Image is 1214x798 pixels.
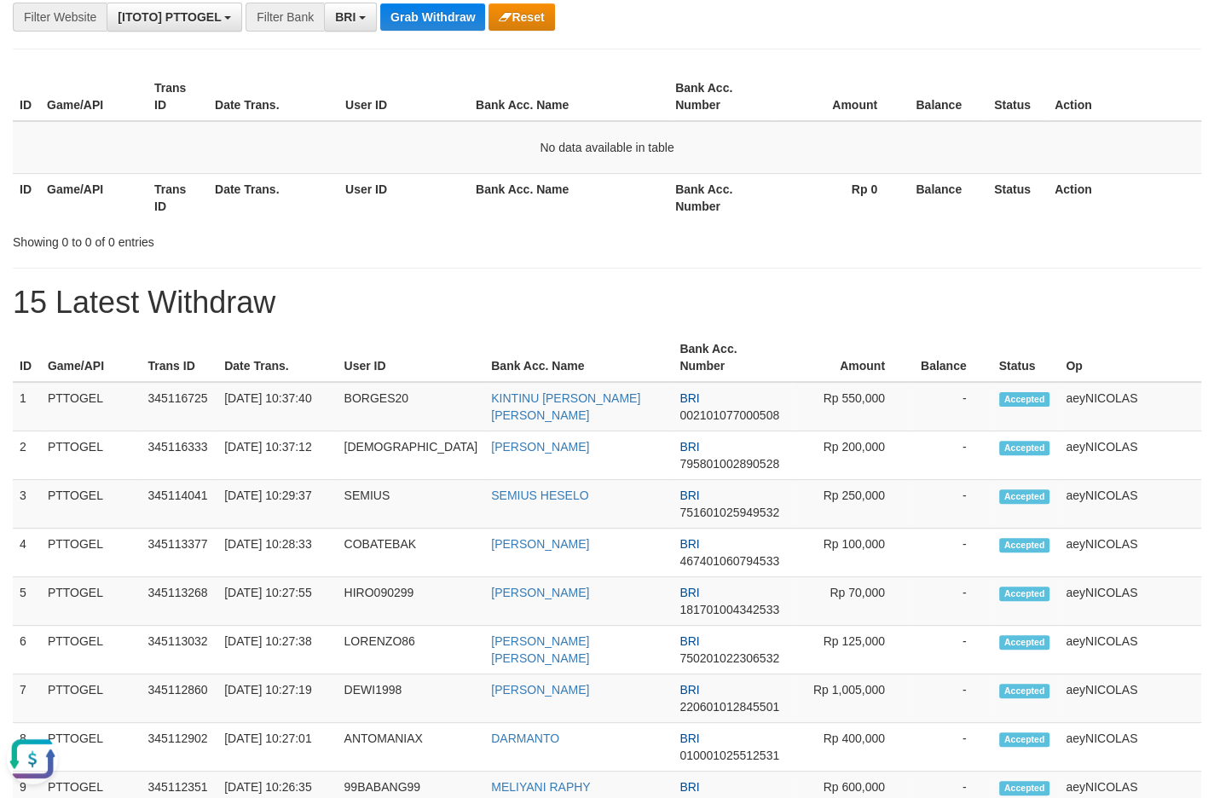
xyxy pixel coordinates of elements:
td: - [910,431,992,480]
span: BRI [679,683,699,697]
td: PTTOGEL [41,431,142,480]
td: BORGES20 [338,382,485,431]
a: [PERSON_NAME] [PERSON_NAME] [491,634,589,665]
td: - [910,723,992,772]
td: PTTOGEL [41,529,142,577]
th: Date Trans. [208,173,338,222]
td: aeyNICOLAS [1059,723,1201,772]
th: Balance [903,72,987,121]
span: Accepted [999,732,1050,747]
span: BRI [679,586,699,599]
td: 4 [13,529,41,577]
span: Accepted [999,684,1050,698]
td: 1 [13,382,41,431]
td: - [910,626,992,674]
td: 345112860 [142,674,218,723]
a: [PERSON_NAME] [491,440,589,454]
td: LORENZO86 [338,626,485,674]
th: Trans ID [142,333,218,382]
td: Rp 125,000 [791,626,910,674]
td: [DATE] 10:27:38 [217,626,337,674]
th: Date Trans. [217,333,337,382]
td: HIRO090299 [338,577,485,626]
th: Bank Acc. Name [469,173,668,222]
span: Copy 181701004342533 to clipboard [679,603,779,616]
button: Open LiveChat chat widget [7,7,58,58]
td: 345113268 [142,577,218,626]
th: Bank Acc. Name [484,333,673,382]
td: 6 [13,626,41,674]
td: - [910,577,992,626]
th: ID [13,333,41,382]
td: PTTOGEL [41,626,142,674]
td: Rp 200,000 [791,431,910,480]
td: [DATE] 10:29:37 [217,480,337,529]
div: Showing 0 to 0 of 0 entries [13,227,493,251]
th: Trans ID [147,173,208,222]
th: Date Trans. [208,72,338,121]
th: Balance [903,173,987,222]
span: Accepted [999,587,1050,601]
td: 3 [13,480,41,529]
a: [PERSON_NAME] [491,537,589,551]
span: Accepted [999,392,1050,407]
span: Copy 220601012845501 to clipboard [679,700,779,714]
td: 345112902 [142,723,218,772]
td: DEWI1998 [338,674,485,723]
span: BRI [679,634,699,648]
span: Copy 751601025949532 to clipboard [679,506,779,519]
span: Accepted [999,538,1050,552]
span: BRI [679,780,699,794]
th: User ID [338,72,469,121]
td: 345114041 [142,480,218,529]
a: MELIYANI RAPHY [491,780,590,794]
th: Bank Acc. Name [469,72,668,121]
td: 345116725 [142,382,218,431]
td: PTTOGEL [41,577,142,626]
td: No data available in table [13,121,1201,174]
a: [PERSON_NAME] [491,683,589,697]
td: SEMIUS [338,480,485,529]
span: BRI [679,391,699,405]
span: Copy 002101077000508 to clipboard [679,408,779,422]
td: aeyNICOLAS [1059,480,1201,529]
th: Bank Acc. Number [668,173,776,222]
span: Copy 010001025512531 to clipboard [679,749,779,762]
td: PTTOGEL [41,382,142,431]
th: Balance [910,333,992,382]
td: [DATE] 10:28:33 [217,529,337,577]
td: COBATEBAK [338,529,485,577]
td: 5 [13,577,41,626]
td: [DATE] 10:27:55 [217,577,337,626]
td: Rp 70,000 [791,577,910,626]
th: Game/API [40,72,147,121]
td: - [910,674,992,723]
span: Copy 750201022306532 to clipboard [679,651,779,665]
span: [ITOTO] PTTOGEL [118,10,221,24]
button: BRI [324,3,377,32]
a: KINTINU [PERSON_NAME] [PERSON_NAME] [491,391,640,422]
th: Status [992,333,1060,382]
td: PTTOGEL [41,674,142,723]
button: [ITOTO] PTTOGEL [107,3,242,32]
th: Trans ID [147,72,208,121]
a: [PERSON_NAME] [491,586,589,599]
span: BRI [679,537,699,551]
th: Status [987,173,1048,222]
div: Filter Website [13,3,107,32]
div: Filter Bank [246,3,324,32]
td: Rp 100,000 [791,529,910,577]
th: ID [13,72,40,121]
td: Rp 400,000 [791,723,910,772]
span: Accepted [999,635,1050,650]
td: [DATE] 10:37:12 [217,431,337,480]
td: ANTOMANIAX [338,723,485,772]
td: [DEMOGRAPHIC_DATA] [338,431,485,480]
th: Game/API [40,173,147,222]
td: 8 [13,723,41,772]
span: Accepted [999,441,1050,455]
span: Accepted [999,489,1050,504]
th: User ID [338,333,485,382]
th: Bank Acc. Number [673,333,790,382]
th: Op [1059,333,1201,382]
